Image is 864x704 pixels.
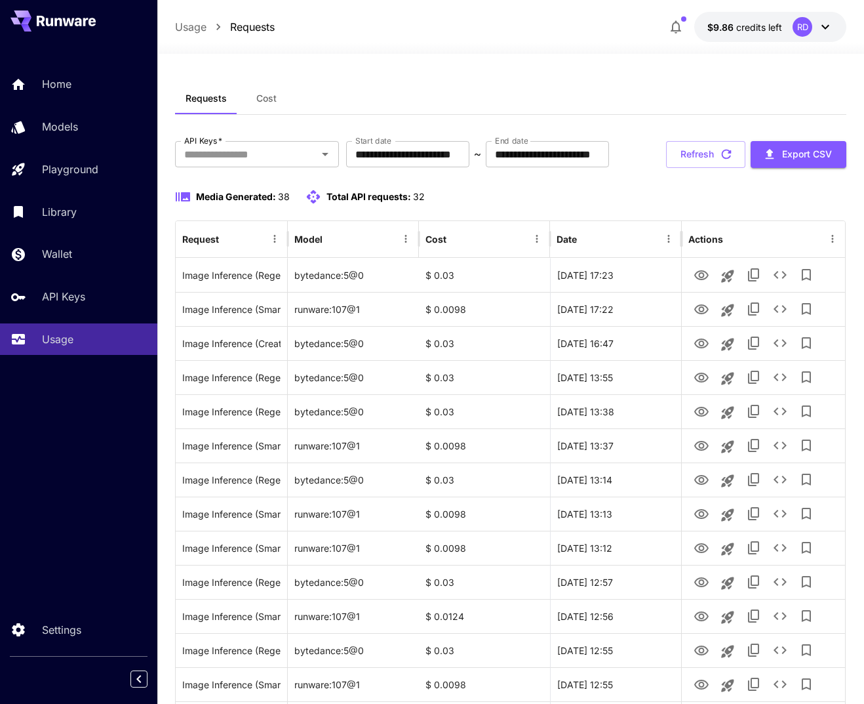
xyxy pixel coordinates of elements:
button: See details [767,637,793,663]
div: runware:107@1 [288,599,419,633]
button: View [688,363,715,390]
div: Date [557,234,577,245]
button: Add to library [793,671,819,697]
div: bytedance:5@0 [288,633,419,667]
div: 25 Sep, 2025 13:12 [550,531,681,565]
button: Menu [265,230,284,248]
button: See details [767,603,793,629]
div: $ 0.03 [419,633,550,667]
div: $ 0.0098 [419,667,550,701]
button: View [688,432,715,459]
div: bytedance:5@0 [288,394,419,428]
button: Sort [578,230,597,248]
button: Copy TaskUUID [741,466,767,493]
button: See details [767,398,793,424]
button: Launch in playground [715,365,741,392]
div: 25 Sep, 2025 16:47 [550,326,681,360]
button: Menu [528,230,546,248]
div: 25 Sep, 2025 12:55 [550,633,681,667]
p: Home [42,76,71,92]
button: View [688,500,715,527]
button: Add to library [793,330,819,356]
button: Launch in playground [715,400,741,426]
label: Start date [355,135,391,146]
button: Add to library [793,364,819,390]
div: Click to copy prompt [182,463,281,497]
div: Model [294,234,323,245]
button: Add to library [793,501,819,527]
button: Sort [448,230,466,248]
div: Click to copy prompt [182,634,281,667]
div: $ 0.0098 [419,497,550,531]
div: $ 0.03 [419,565,550,599]
button: View [688,398,715,424]
button: See details [767,535,793,561]
button: Launch in playground [715,434,741,460]
div: 25 Sep, 2025 12:55 [550,667,681,701]
div: Cost [425,234,446,245]
p: Library [42,204,77,220]
button: Add to library [793,262,819,288]
p: API Keys [42,289,85,304]
button: See details [767,432,793,459]
div: runware:107@1 [288,292,419,326]
span: 38 [278,191,290,202]
div: bytedance:5@0 [288,326,419,360]
p: Wallet [42,246,72,262]
button: Launch in playground [715,297,741,323]
label: API Keys [184,135,222,146]
span: $9.86 [707,22,736,33]
a: Requests [230,19,275,35]
button: View [688,568,715,595]
button: Menu [659,230,678,248]
button: View [688,329,715,356]
button: Copy TaskUUID [741,330,767,356]
a: Usage [175,19,206,35]
span: Media Generated: [196,191,276,202]
div: runware:107@1 [288,531,419,565]
span: Total API requests: [326,191,411,202]
button: View [688,602,715,629]
p: ~ [474,146,481,162]
button: See details [767,262,793,288]
p: Usage [42,331,73,347]
div: Click to copy prompt [182,361,281,394]
button: View [688,636,715,663]
nav: breadcrumb [175,19,275,35]
div: $ 0.03 [419,360,550,394]
button: See details [767,501,793,527]
div: Click to copy prompt [182,429,281,463]
button: View [688,295,715,322]
div: 25 Sep, 2025 12:56 [550,599,681,633]
span: Cost [256,93,277,104]
p: Playground [42,161,98,177]
div: 25 Sep, 2025 12:57 [550,565,681,599]
div: $ 0.0098 [419,531,550,565]
p: Models [42,119,78,135]
label: End date [495,135,528,146]
button: Export CSV [751,141,846,168]
button: See details [767,671,793,697]
div: Actions [688,234,723,245]
button: Add to library [793,637,819,663]
button: Add to library [793,569,819,595]
iframe: Chat Widget [798,641,864,704]
div: $ 0.0098 [419,292,550,326]
div: 25 Sep, 2025 13:38 [550,394,681,428]
button: Launch in playground [715,468,741,494]
button: Launch in playground [715,263,741,289]
div: Click to copy prompt [182,497,281,531]
div: 25 Sep, 2025 13:14 [550,463,681,497]
div: $ 0.0124 [419,599,550,633]
button: Copy TaskUUID [741,296,767,322]
div: $9.85869 [707,20,782,34]
button: Copy TaskUUID [741,432,767,459]
button: Copy TaskUUID [741,637,767,663]
button: Refresh [666,141,745,168]
button: See details [767,569,793,595]
button: Copy TaskUUID [741,262,767,288]
button: Add to library [793,296,819,322]
button: Launch in playground [715,331,741,358]
button: Copy TaskUUID [741,603,767,629]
